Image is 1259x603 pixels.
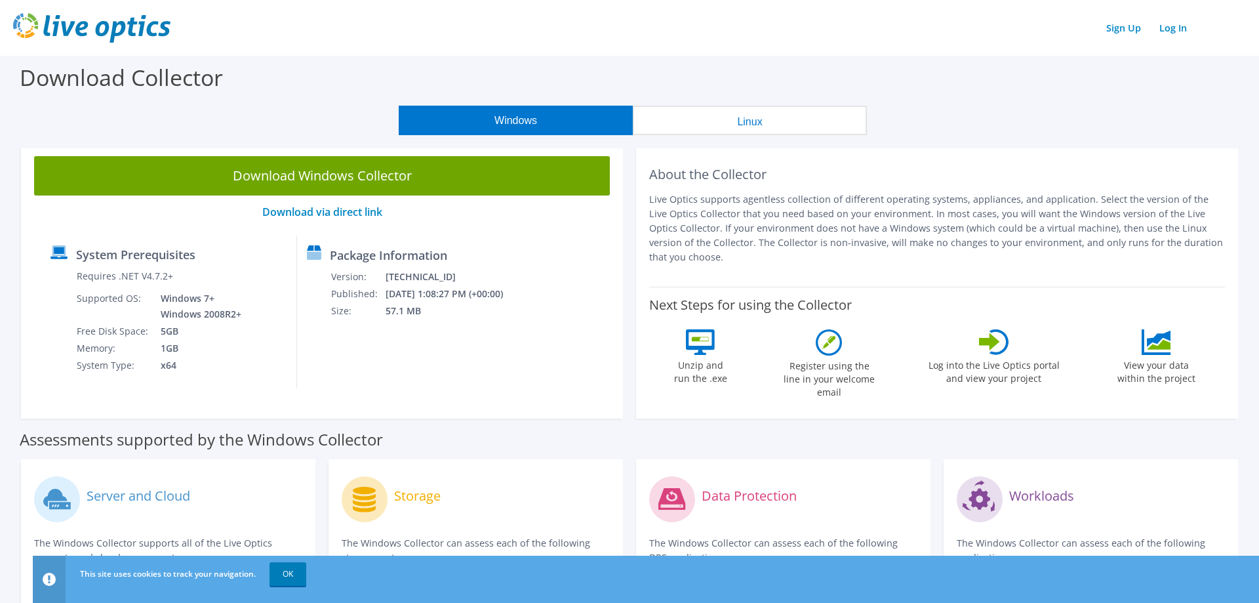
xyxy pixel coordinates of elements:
[649,297,852,313] label: Next Steps for using the Collector
[671,355,731,385] label: Unzip and run the .exe
[385,268,521,285] td: [TECHNICAL_ID]
[394,489,441,503] label: Storage
[151,357,244,374] td: x64
[342,536,610,565] p: The Windows Collector can assess each of the following storage systems.
[702,489,797,503] label: Data Protection
[649,192,1225,264] p: Live Optics supports agentless collection of different operating systems, appliances, and applica...
[649,536,917,565] p: The Windows Collector can assess each of the following DPS applications.
[330,302,385,320] td: Size:
[151,290,244,323] td: Windows 7+ Windows 2008R2+
[957,536,1225,565] p: The Windows Collector can assess each of the following applications.
[330,268,385,285] td: Version:
[1100,18,1148,37] a: Sign Up
[76,323,151,340] td: Free Disk Space:
[76,357,151,374] td: System Type:
[399,106,633,135] button: Windows
[76,340,151,357] td: Memory:
[20,62,223,93] label: Download Collector
[76,248,195,261] label: System Prerequisites
[151,323,244,340] td: 5GB
[34,536,302,565] p: The Windows Collector supports all of the Live Optics compute and cloud assessments.
[330,285,385,302] td: Published:
[80,568,256,579] span: This site uses cookies to track your navigation.
[77,270,173,283] label: Requires .NET V4.7.2+
[262,205,382,219] a: Download via direct link
[87,489,190,503] label: Server and Cloud
[330,249,447,262] label: Package Information
[13,13,170,43] img: live_optics_svg.svg
[1153,18,1193,37] a: Log In
[1109,355,1204,385] label: View your data within the project
[633,106,867,135] button: Linux
[928,355,1060,385] label: Log into the Live Optics portal and view your project
[1009,489,1074,503] label: Workloads
[385,302,521,320] td: 57.1 MB
[385,285,521,302] td: [DATE] 1:08:27 PM (+00:00)
[270,562,306,586] a: OK
[649,167,1225,182] h2: About the Collector
[76,290,151,323] td: Supported OS:
[780,356,879,399] label: Register using the line in your welcome email
[151,340,244,357] td: 1GB
[34,156,610,196] a: Download Windows Collector
[20,433,383,446] label: Assessments supported by the Windows Collector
